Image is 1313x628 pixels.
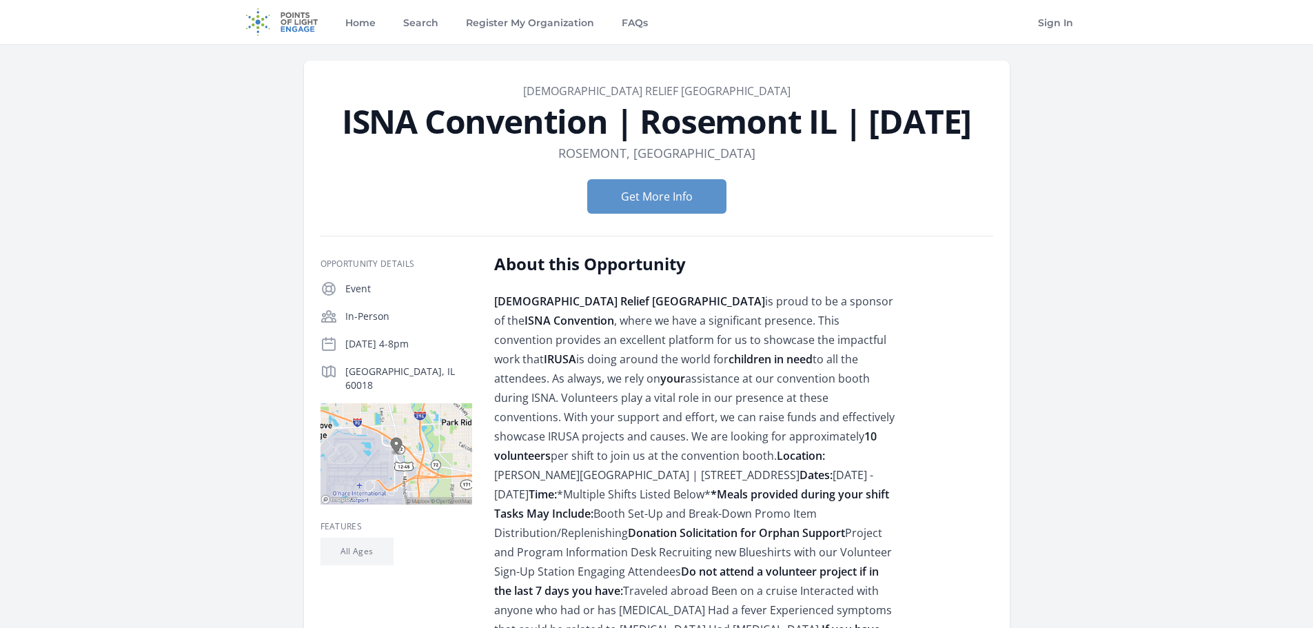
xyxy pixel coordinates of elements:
[587,179,726,214] button: Get More Info
[320,538,394,565] li: All Ages
[320,403,472,505] img: Map
[345,282,472,296] p: Event
[576,352,729,367] span: is doing around the world for
[544,352,576,367] strong: IRUSA
[523,83,791,99] a: [DEMOGRAPHIC_DATA] Relief [GEOGRAPHIC_DATA]
[711,487,889,502] strong: *Meals provided during your shift
[525,313,614,328] strong: ISNA Convention
[494,352,895,444] span: to all the attendees. As always, we rely on assistance at our convention booth during ISNA. Volun...
[494,294,765,309] strong: [DEMOGRAPHIC_DATA] Relief [GEOGRAPHIC_DATA]
[729,352,813,367] strong: children in need
[660,371,685,386] strong: your
[800,467,833,483] strong: Dates:
[494,564,879,598] strong: Do not attend a volunteer project if in the last 7 days you have:
[558,143,755,163] dd: Rosemont, [GEOGRAPHIC_DATA]
[345,365,472,392] p: [GEOGRAPHIC_DATA], IL 60018
[494,448,892,579] span: per shift to join us at the convention booth. [PERSON_NAME][GEOGRAPHIC_DATA] | [STREET_ADDRESS] [...
[494,253,897,275] h2: About this Opportunity
[320,259,472,270] h3: Opportunity Details
[494,506,593,521] strong: Tasks May Include:
[628,525,845,540] strong: Donation Solicitation for Orphan Support
[529,487,557,502] strong: Time:
[345,337,472,351] p: [DATE] 4-8pm
[320,105,993,138] h1: ISNA Convention | Rosemont IL | [DATE]
[345,310,472,323] p: In-Person
[777,448,825,463] strong: Location:
[320,521,472,532] h3: Features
